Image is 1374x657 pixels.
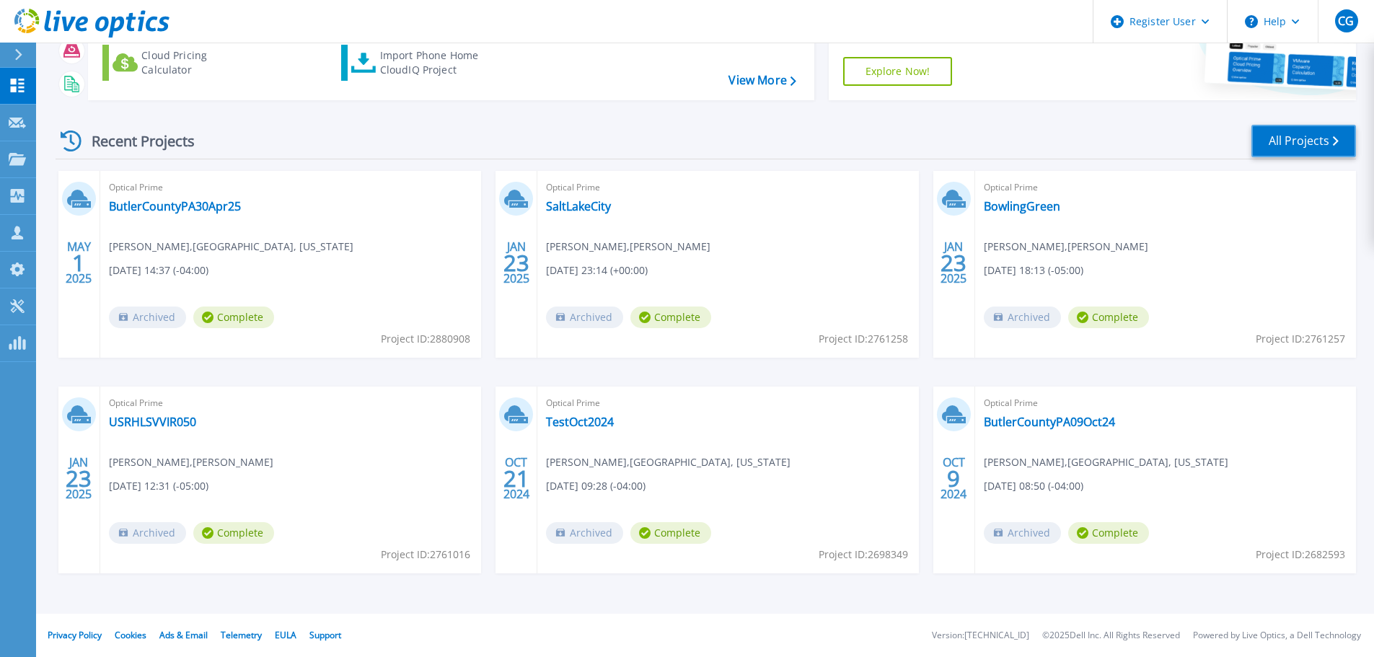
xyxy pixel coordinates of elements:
[546,478,646,494] span: [DATE] 09:28 (-04:00)
[546,415,614,429] a: TestOct2024
[984,395,1347,411] span: Optical Prime
[72,257,85,269] span: 1
[984,263,1083,278] span: [DATE] 18:13 (-05:00)
[546,263,648,278] span: [DATE] 23:14 (+00:00)
[546,395,910,411] span: Optical Prime
[102,45,263,81] a: Cloud Pricing Calculator
[65,237,92,289] div: MAY 2025
[932,631,1029,640] li: Version: [TECHNICAL_ID]
[546,239,710,255] span: [PERSON_NAME] , [PERSON_NAME]
[984,307,1061,328] span: Archived
[546,307,623,328] span: Archived
[221,629,262,641] a: Telemetry
[819,547,908,563] span: Project ID: 2698349
[503,452,530,505] div: OCT 2024
[984,454,1228,470] span: [PERSON_NAME] , [GEOGRAPHIC_DATA], [US_STATE]
[381,547,470,563] span: Project ID: 2761016
[984,415,1115,429] a: ButlerCountyPA09Oct24
[109,395,472,411] span: Optical Prime
[843,57,953,86] a: Explore Now!
[630,522,711,544] span: Complete
[546,180,910,195] span: Optical Prime
[984,522,1061,544] span: Archived
[380,48,493,77] div: Import Phone Home CloudIQ Project
[275,629,296,641] a: EULA
[193,522,274,544] span: Complete
[546,454,791,470] span: [PERSON_NAME] , [GEOGRAPHIC_DATA], [US_STATE]
[940,452,967,505] div: OCT 2024
[1193,631,1361,640] li: Powered by Live Optics, a Dell Technology
[984,478,1083,494] span: [DATE] 08:50 (-04:00)
[56,123,214,159] div: Recent Projects
[503,472,529,485] span: 21
[1042,631,1180,640] li: © 2025 Dell Inc. All Rights Reserved
[546,199,611,213] a: SaltLakeCity
[819,331,908,347] span: Project ID: 2761258
[503,257,529,269] span: 23
[1068,307,1149,328] span: Complete
[503,237,530,289] div: JAN 2025
[193,307,274,328] span: Complete
[109,415,196,429] a: USRHLSVVIR050
[109,307,186,328] span: Archived
[109,180,472,195] span: Optical Prime
[115,629,146,641] a: Cookies
[1256,547,1345,563] span: Project ID: 2682593
[947,472,960,485] span: 9
[1068,522,1149,544] span: Complete
[984,199,1060,213] a: BowlingGreen
[109,263,208,278] span: [DATE] 14:37 (-04:00)
[65,452,92,505] div: JAN 2025
[48,629,102,641] a: Privacy Policy
[66,472,92,485] span: 23
[941,257,966,269] span: 23
[1338,15,1354,27] span: CG
[159,629,208,641] a: Ads & Email
[940,237,967,289] div: JAN 2025
[630,307,711,328] span: Complete
[1256,331,1345,347] span: Project ID: 2761257
[984,180,1347,195] span: Optical Prime
[109,199,241,213] a: ButlerCountyPA30Apr25
[109,454,273,470] span: [PERSON_NAME] , [PERSON_NAME]
[109,478,208,494] span: [DATE] 12:31 (-05:00)
[984,239,1148,255] span: [PERSON_NAME] , [PERSON_NAME]
[141,48,257,77] div: Cloud Pricing Calculator
[109,522,186,544] span: Archived
[1251,125,1356,157] a: All Projects
[728,74,796,87] a: View More
[546,522,623,544] span: Archived
[309,629,341,641] a: Support
[381,331,470,347] span: Project ID: 2880908
[109,239,353,255] span: [PERSON_NAME] , [GEOGRAPHIC_DATA], [US_STATE]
